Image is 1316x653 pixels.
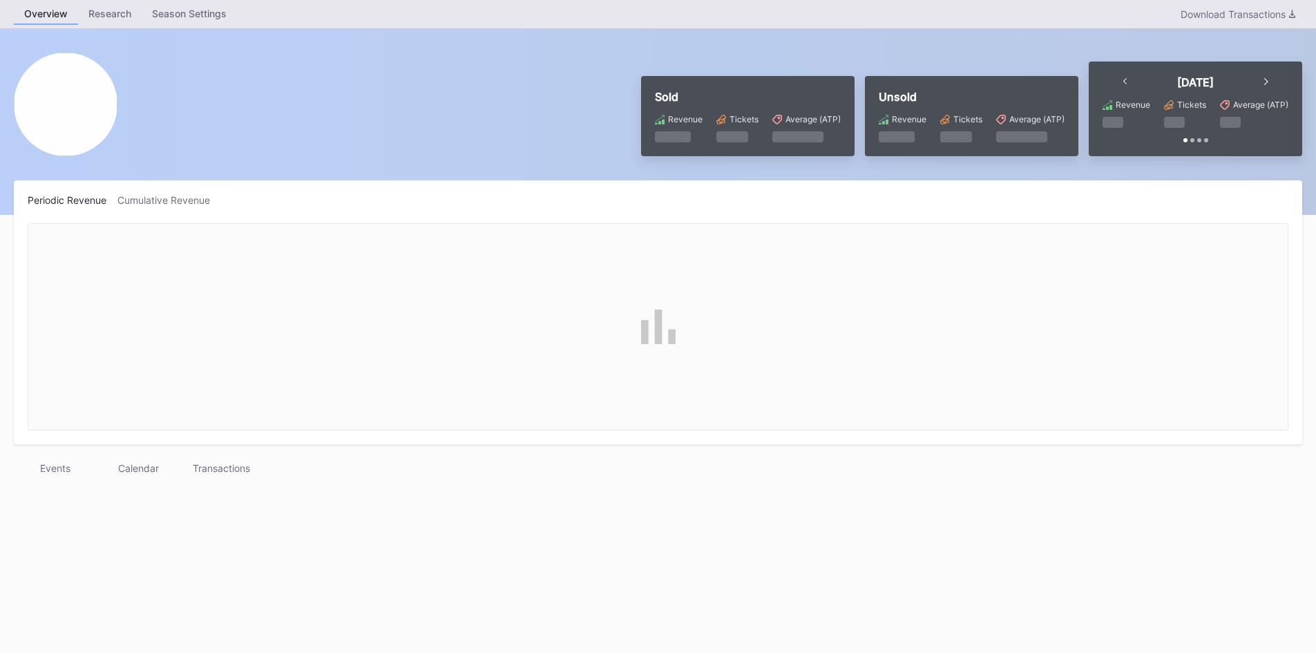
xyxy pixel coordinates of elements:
div: Sold [655,90,841,104]
div: Average (ATP) [785,114,841,124]
a: Season Settings [142,3,237,25]
div: Revenue [668,114,703,124]
div: Revenue [1116,100,1150,110]
div: Revenue [892,114,926,124]
button: Download Transactions [1174,5,1302,23]
div: Transactions [180,458,263,478]
div: Tickets [953,114,982,124]
div: Cumulative Revenue [117,194,221,206]
div: Season Settings [142,3,237,23]
div: Periodic Revenue [28,194,117,206]
a: Research [78,3,142,25]
div: Average (ATP) [1233,100,1288,110]
div: Tickets [1177,100,1206,110]
div: Tickets [729,114,759,124]
div: Calendar [97,458,180,478]
div: Download Transactions [1181,8,1295,20]
div: Unsold [879,90,1065,104]
div: Events [14,458,97,478]
a: Overview [14,3,78,25]
div: Average (ATP) [1009,114,1065,124]
div: [DATE] [1177,75,1214,89]
div: Research [78,3,142,23]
